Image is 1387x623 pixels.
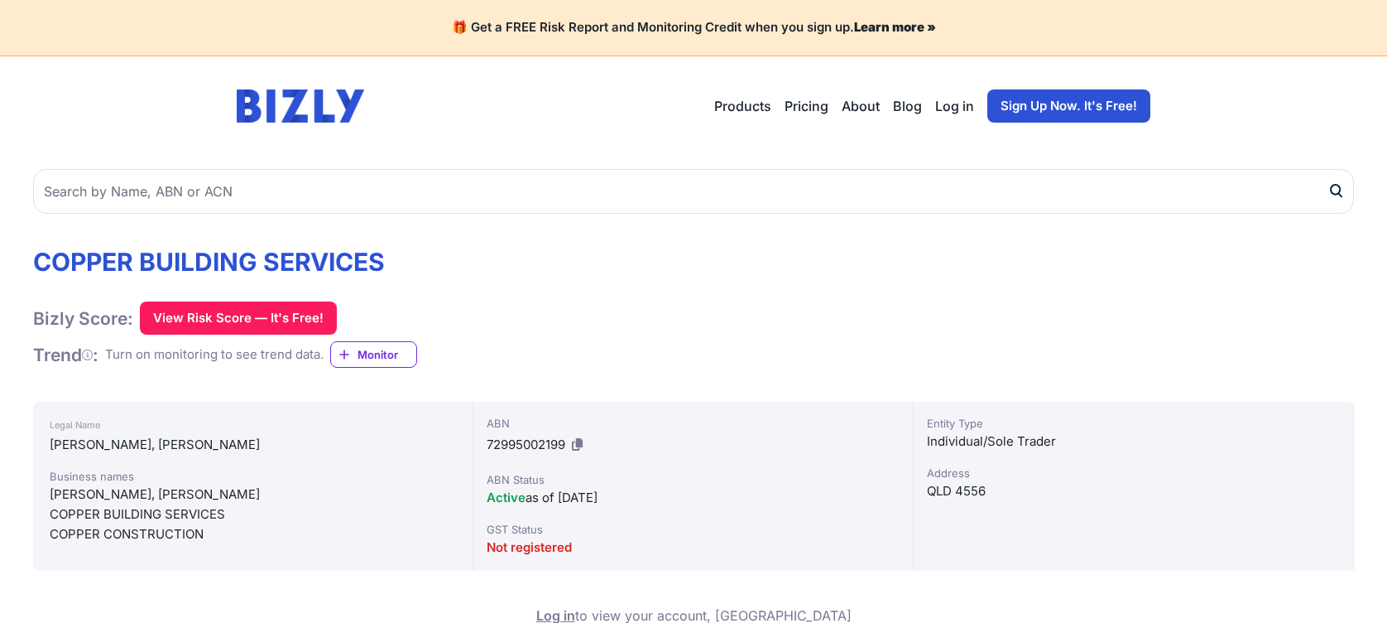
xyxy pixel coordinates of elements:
[487,415,900,432] div: ABN
[105,345,324,365] div: Turn on monitoring to see trend data.
[935,96,974,116] a: Log in
[927,465,1340,481] div: Address
[487,488,900,508] div: as of [DATE]
[487,471,900,488] div: ABN Status
[927,415,1340,432] div: Entity Type
[50,524,456,544] div: COPPER CONSTRUCTION
[33,307,133,330] h1: Bizly Score:
[987,89,1150,123] a: Sign Up Now. It's Free!
[487,539,572,555] span: Not registered
[358,346,416,363] span: Monitor
[33,169,1354,214] input: Search by Name, ABN or ACN
[927,481,1340,501] div: QLD 4556
[487,437,565,452] span: 72995002199
[714,96,771,116] button: Products
[50,415,456,435] div: Legal Name
[50,485,456,505] div: [PERSON_NAME], [PERSON_NAME]
[33,247,417,277] h1: COPPER BUILDING SERVICES
[20,20,1367,36] h4: 🎁 Get a FREE Risk Report and Monitoring Credit when you sign up.
[842,96,880,116] a: About
[140,302,337,335] button: View Risk Score — It's Free!
[330,341,417,368] a: Monitor
[854,19,936,35] a: Learn more »
[893,96,922,116] a: Blog
[33,344,98,366] h1: Trend :
[785,96,828,116] a: Pricing
[50,505,456,524] div: COPPER BUILDING SERVICES
[927,432,1340,452] div: Individual/Sole Trader
[487,490,526,505] span: Active
[50,468,456,485] div: Business names
[50,435,456,455] div: [PERSON_NAME], [PERSON_NAME]
[487,521,900,538] div: GST Status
